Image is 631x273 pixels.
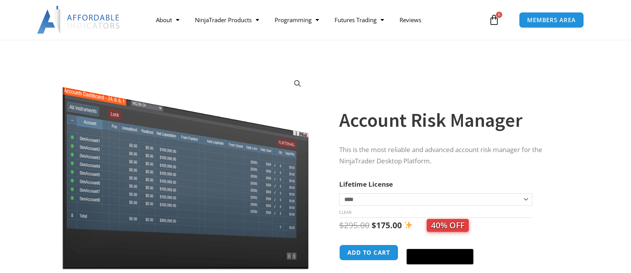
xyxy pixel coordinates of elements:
label: Lifetime License [339,180,393,189]
a: Programming [267,11,327,29]
a: About [148,11,187,29]
bdi: 175.00 [372,220,402,231]
a: 0 [477,9,511,31]
a: Reviews [392,11,429,29]
p: This is the most reliable and advanced account risk manager for the NinjaTrader Desktop Platform. [339,144,566,167]
a: NinjaTrader Products [187,11,267,29]
span: 0 [496,12,502,18]
nav: Menu [148,11,487,29]
a: Futures Trading [327,11,392,29]
button: Buy with GPay [407,249,473,264]
a: MEMBERS AREA [519,12,584,28]
span: $ [339,220,344,231]
img: LogoAI | Affordable Indicators – NinjaTrader [37,6,121,34]
bdi: 295.00 [339,220,370,231]
a: Clear options [339,210,351,215]
button: Add to cart [339,245,398,261]
span: 40% OFF [427,219,469,232]
img: Screenshot 2024-08-26 15462845454 [60,71,310,270]
h1: Account Risk Manager [339,107,566,134]
img: ✨ [404,221,412,229]
a: View full-screen image gallery [291,77,305,91]
span: MEMBERS AREA [527,17,576,23]
span: $ [372,220,376,231]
